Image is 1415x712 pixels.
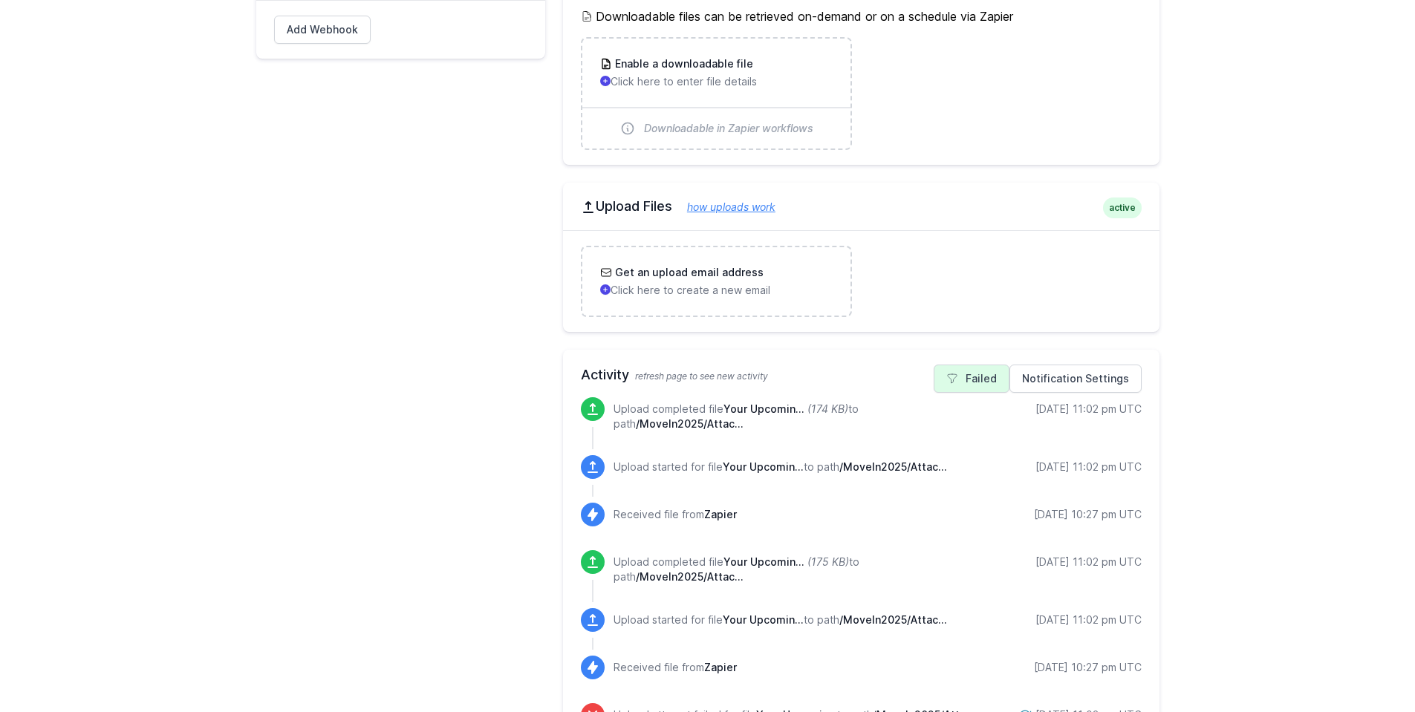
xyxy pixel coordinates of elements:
[274,16,371,44] a: Add Webhook
[1034,660,1142,675] div: [DATE] 10:27 pm UTC
[614,660,737,675] p: Received file from
[839,460,947,473] span: /MoveIn2025/Attachment
[636,570,744,583] span: /MoveIn2025/Attachment
[614,555,983,584] p: Upload completed file to path
[582,247,850,316] a: Get an upload email address Click here to create a new email
[1035,613,1142,627] div: [DATE] 11:02 pm UTC
[581,365,1142,385] h2: Activity
[644,121,813,136] span: Downloadable in Zapier workflows
[582,39,850,148] a: Enable a downloadable file Click here to enter file details Downloadable in Zapier workflows
[704,661,737,673] span: Zapier
[614,613,947,627] p: Upload started for file to path
[807,402,848,415] i: (174 KB)
[612,56,753,71] h3: Enable a downloadable file
[1009,365,1142,393] a: Notification Settings
[723,613,804,626] span: Your Upcoming Move-In at 1069 11th Street - HOUSE.pdf
[614,402,983,431] p: Upload completed file to path
[635,370,768,382] span: refresh page to see new activity
[839,613,947,626] span: /MoveIn2025/Attachment
[612,265,764,280] h3: Get an upload email address
[600,283,833,298] p: Click here to create a new email
[600,74,833,89] p: Click here to enter file details
[1035,460,1142,474] div: [DATE] 11:02 pm UTC
[723,460,804,473] span: Your Upcoming Move-In at 2950 Bixby Lane - B306-B.pdf
[723,555,804,568] span: Your Upcoming Move-In at 1069 11th Street - HOUSE.pdf
[807,555,849,568] i: (175 KB)
[614,460,947,474] p: Upload started for file to path
[1035,402,1142,417] div: [DATE] 11:02 pm UTC
[1103,197,1142,218] span: active
[723,402,804,415] span: Your Upcoming Move-In at 2950 Bixby Lane - B306-B.pdf
[704,508,737,520] span: Zapier
[1341,638,1397,694] iframe: Drift Widget Chat Controller
[934,365,1009,393] a: Failed
[614,507,737,522] p: Received file from
[636,417,744,430] span: /MoveIn2025/Attachment
[1034,507,1142,522] div: [DATE] 10:27 pm UTC
[581,197,1142,215] h2: Upload Files
[672,200,775,213] a: how uploads work
[581,7,1142,25] h5: Downloadable files can be retrieved on-demand or on a schedule via Zapier
[1035,555,1142,569] div: [DATE] 11:02 pm UTC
